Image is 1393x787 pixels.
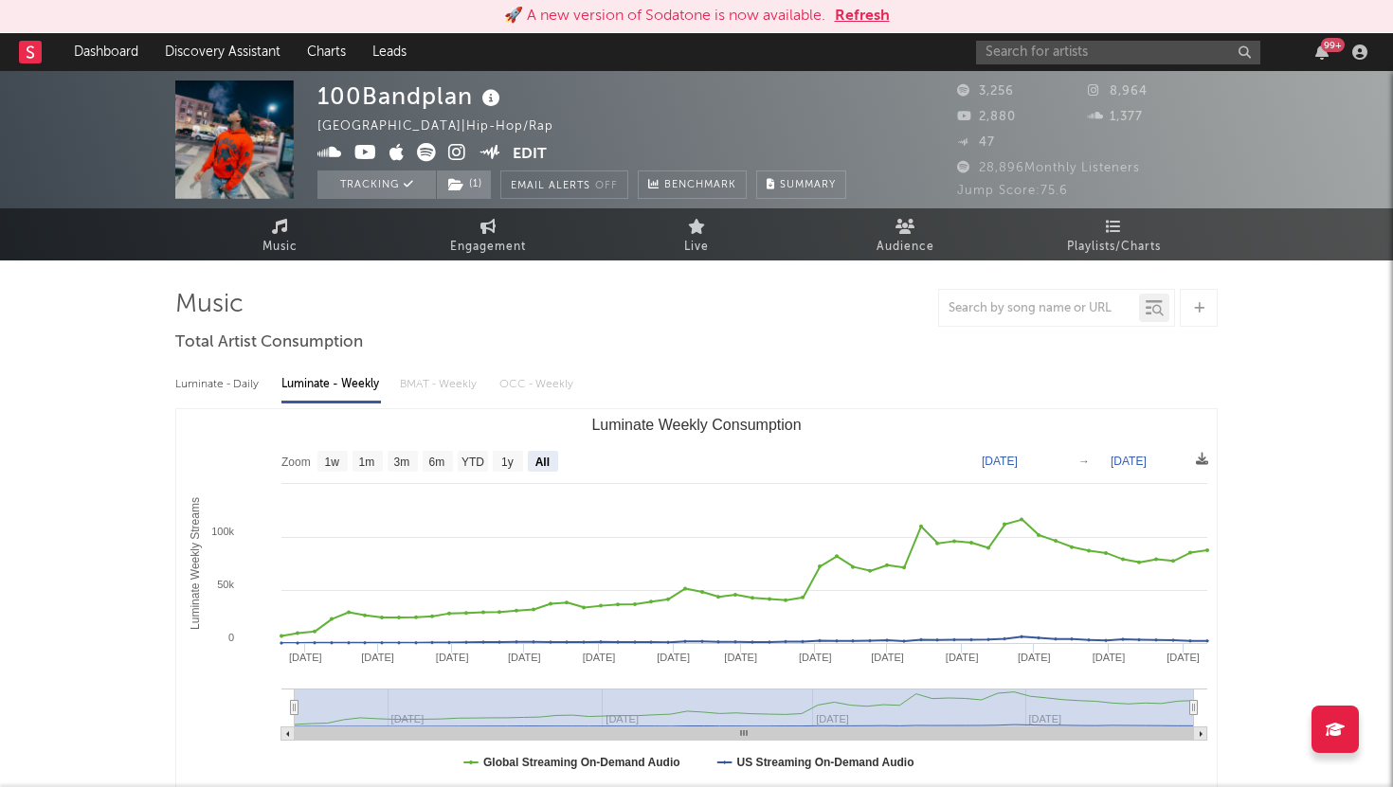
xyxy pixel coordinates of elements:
[799,652,832,663] text: [DATE]
[317,116,575,138] div: [GEOGRAPHIC_DATA] | Hip-Hop/Rap
[1009,208,1218,260] a: Playlists/Charts
[595,181,618,191] em: Off
[317,170,436,199] button: Tracking
[724,652,757,663] text: [DATE]
[483,756,680,769] text: Global Streaming On-Demand Audio
[281,456,311,469] text: Zoom
[871,652,904,663] text: [DATE]
[684,236,709,259] span: Live
[294,33,359,71] a: Charts
[317,80,505,112] div: 100Bandplan
[501,456,514,469] text: 1y
[61,33,152,71] a: Dashboard
[429,456,445,469] text: 6m
[1111,455,1147,468] text: [DATE]
[957,185,1068,197] span: Jump Score: 75.6
[664,174,736,197] span: Benchmark
[801,208,1009,260] a: Audience
[359,33,420,71] a: Leads
[957,85,1014,98] span: 3,256
[1167,652,1200,663] text: [DATE]
[384,208,592,260] a: Engagement
[513,143,547,167] button: Edit
[976,41,1260,64] input: Search for artists
[450,236,526,259] span: Engagement
[591,417,801,433] text: Luminate Weekly Consumption
[175,368,262,401] div: Luminate - Daily
[211,526,234,537] text: 100k
[657,652,690,663] text: [DATE]
[436,652,469,663] text: [DATE]
[189,497,202,630] text: Luminate Weekly Streams
[638,170,747,199] a: Benchmark
[957,162,1140,174] span: 28,896 Monthly Listeners
[1093,652,1126,663] text: [DATE]
[1018,652,1051,663] text: [DATE]
[152,33,294,71] a: Discovery Assistant
[957,136,995,149] span: 47
[1067,236,1161,259] span: Playlists/Charts
[583,652,616,663] text: [DATE]
[262,236,298,259] span: Music
[217,579,234,590] text: 50k
[835,5,890,27] button: Refresh
[175,208,384,260] a: Music
[436,170,492,199] span: ( 1 )
[877,236,934,259] span: Audience
[939,301,1139,316] input: Search by song name or URL
[228,632,234,643] text: 0
[535,456,550,469] text: All
[1321,38,1345,52] div: 99 +
[394,456,410,469] text: 3m
[592,208,801,260] a: Live
[289,652,322,663] text: [DATE]
[359,456,375,469] text: 1m
[504,5,825,27] div: 🚀 A new version of Sodatone is now available.
[437,170,491,199] button: (1)
[982,455,1018,468] text: [DATE]
[1088,85,1148,98] span: 8,964
[175,331,363,354] span: Total Artist Consumption
[508,652,541,663] text: [DATE]
[957,111,1016,123] span: 2,880
[500,170,628,199] button: Email AlertsOff
[1088,111,1143,123] span: 1,377
[737,756,914,769] text: US Streaming On-Demand Audio
[281,368,381,401] div: Luminate - Weekly
[325,456,340,469] text: 1w
[461,456,484,469] text: YTD
[946,652,979,663] text: [DATE]
[780,180,836,190] span: Summary
[1078,455,1090,468] text: →
[1315,45,1329,60] button: 99+
[756,170,846,199] button: Summary
[361,652,394,663] text: [DATE]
